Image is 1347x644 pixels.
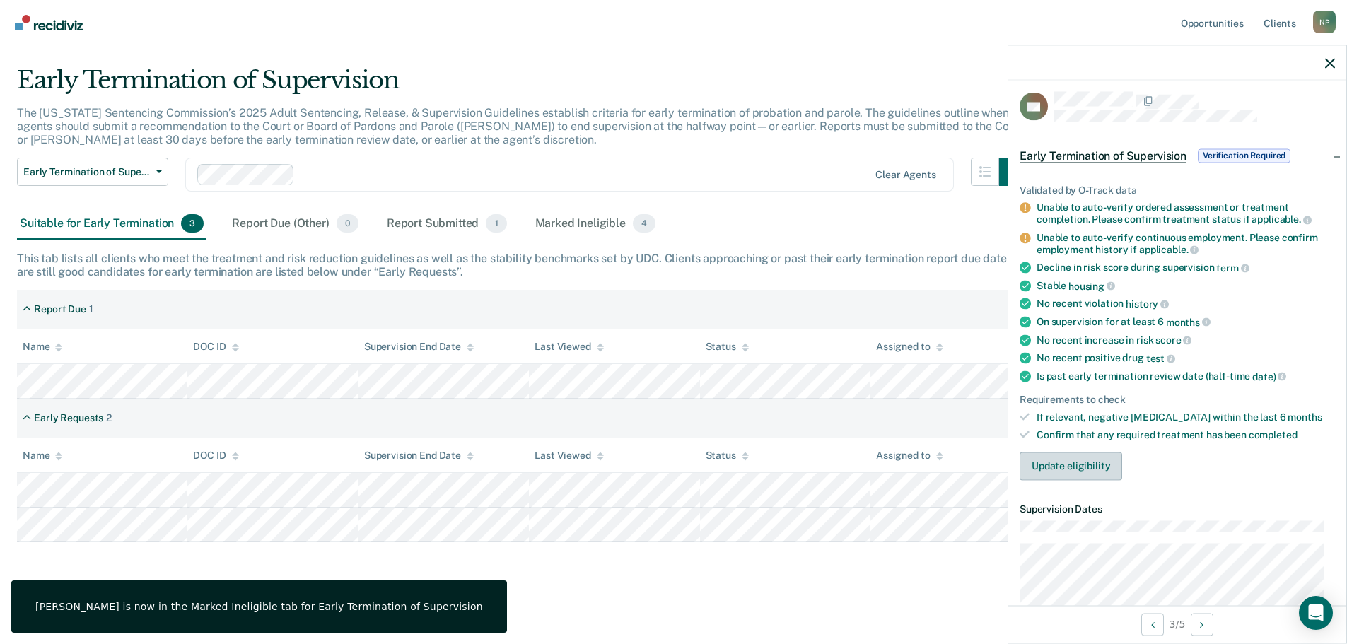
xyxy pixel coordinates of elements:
[1037,334,1335,346] div: No recent increase in risk
[1008,133,1346,178] div: Early Termination of SupervisionVerification Required
[532,209,659,240] div: Marked Ineligible
[1037,315,1335,328] div: On supervision for at least 6
[106,412,112,424] div: 2
[364,450,474,462] div: Supervision End Date
[1020,452,1122,480] button: Update eligibility
[1313,11,1336,33] button: Profile dropdown button
[34,303,86,315] div: Report Due
[1037,262,1335,274] div: Decline in risk score during supervision
[337,214,358,233] span: 0
[17,106,1023,146] p: The [US_STATE] Sentencing Commission’s 2025 Adult Sentencing, Release, & Supervision Guidelines e...
[633,214,655,233] span: 4
[1037,298,1335,310] div: No recent violation
[876,450,943,462] div: Assigned to
[1191,613,1213,636] button: Next Opportunity
[1020,148,1186,163] span: Early Termination of Supervision
[35,600,483,613] div: [PERSON_NAME] is now in the Marked Ineligible tab for Early Termination of Supervision
[1299,596,1333,630] div: Open Intercom Messenger
[1141,613,1164,636] button: Previous Opportunity
[17,209,206,240] div: Suitable for Early Termination
[1037,370,1335,382] div: Is past early termination review date (half-time
[875,169,935,181] div: Clear agents
[1037,428,1335,440] div: Confirm that any required treatment has been
[89,303,93,315] div: 1
[34,412,103,424] div: Early Requests
[1252,370,1286,382] span: date)
[1126,298,1169,310] span: history
[1155,334,1191,346] span: score
[1037,201,1335,226] div: Unable to auto-verify ordered assessment or treatment completion. Please confirm treatment status...
[1313,11,1336,33] div: N P
[1037,411,1335,423] div: If relevant, negative [MEDICAL_DATA] within the last 6
[23,450,62,462] div: Name
[1249,428,1298,440] span: completed
[23,166,151,178] span: Early Termination of Supervision
[876,341,943,353] div: Assigned to
[1198,148,1290,163] span: Verification Required
[15,15,83,30] img: Recidiviz
[706,341,749,353] div: Status
[486,214,506,233] span: 1
[1068,280,1115,291] span: housing
[1037,231,1335,255] div: Unable to auto-verify continuous employment. Please confirm employment history if applicable.
[17,66,1027,106] div: Early Termination of Supervision
[1037,352,1335,365] div: No recent positive drug
[1020,394,1335,406] div: Requirements to check
[1008,605,1346,643] div: 3 / 5
[384,209,510,240] div: Report Submitted
[1288,411,1322,423] span: months
[535,341,603,353] div: Last Viewed
[535,450,603,462] div: Last Viewed
[193,341,238,353] div: DOC ID
[1037,279,1335,292] div: Stable
[706,450,749,462] div: Status
[181,214,204,233] span: 3
[229,209,361,240] div: Report Due (Other)
[1146,352,1175,363] span: test
[17,252,1330,279] div: This tab lists all clients who meet the treatment and risk reduction guidelines as well as the st...
[1020,503,1335,515] dt: Supervision Dates
[364,341,474,353] div: Supervision End Date
[23,341,62,353] div: Name
[1166,316,1211,327] span: months
[1020,184,1335,196] div: Validated by O-Track data
[1216,262,1249,273] span: term
[193,450,238,462] div: DOC ID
